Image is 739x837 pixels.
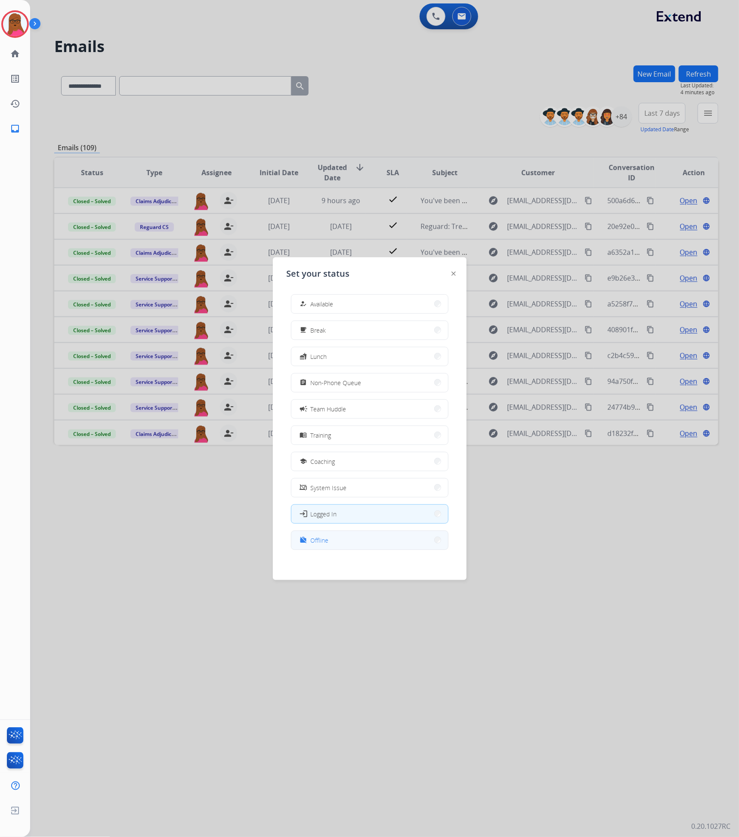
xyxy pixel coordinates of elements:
span: Training [311,431,331,440]
mat-icon: list_alt [10,74,20,84]
mat-icon: fastfood [300,353,307,360]
span: Non-Phone Queue [311,378,362,387]
button: System Issue [291,479,448,497]
mat-icon: home [10,49,20,59]
mat-icon: history [10,99,20,109]
img: avatar [3,12,27,36]
mat-icon: login [299,510,307,518]
span: Team Huddle [311,405,346,414]
button: Break [291,321,448,340]
span: Logged In [311,510,337,519]
span: Set your status [287,268,350,280]
span: Offline [311,536,329,545]
button: Available [291,295,448,313]
span: System Issue [311,483,347,492]
span: Lunch [311,352,327,361]
p: 0.20.1027RC [691,822,730,832]
button: Offline [291,531,448,550]
mat-icon: work_off [300,537,307,544]
span: Coaching [311,457,335,466]
button: Coaching [291,452,448,471]
mat-icon: inbox [10,124,20,134]
button: Lunch [291,347,448,366]
span: Break [311,326,326,335]
button: Training [291,426,448,445]
mat-icon: phonelink_off [300,484,307,491]
mat-icon: how_to_reg [300,300,307,308]
mat-icon: campaign [299,405,307,413]
mat-icon: free_breakfast [300,327,307,334]
mat-icon: assignment [300,379,307,386]
button: Logged In [291,505,448,523]
button: Non-Phone Queue [291,374,448,392]
mat-icon: school [300,458,307,465]
button: Team Huddle [291,400,448,418]
span: Available [311,300,334,309]
mat-icon: menu_book [300,432,307,439]
img: close-button [451,272,456,276]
